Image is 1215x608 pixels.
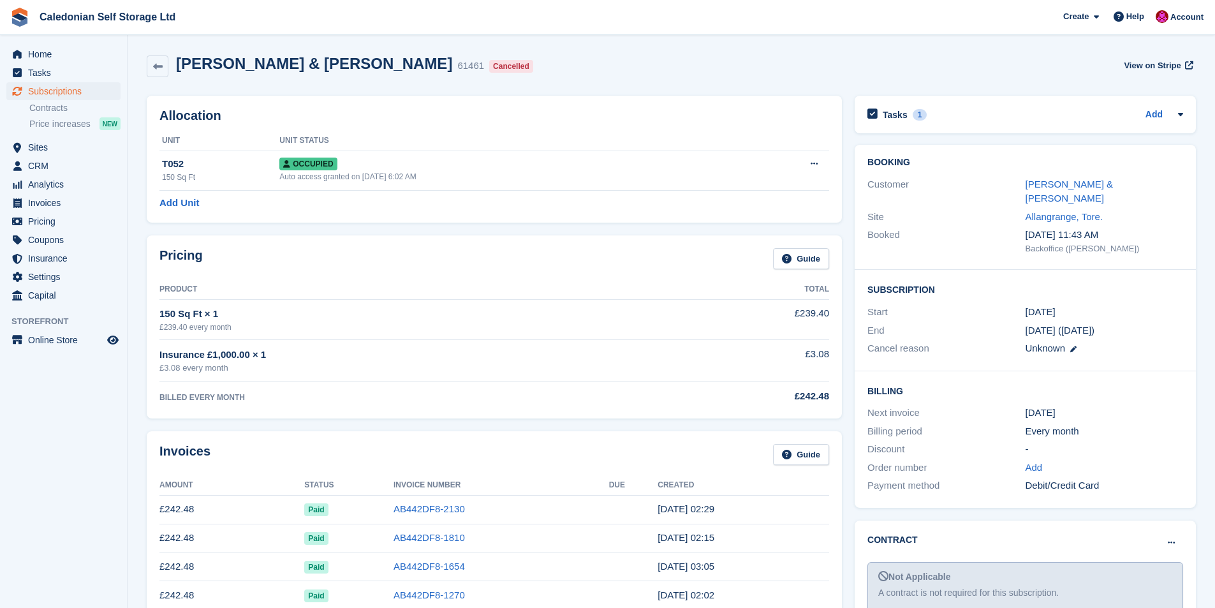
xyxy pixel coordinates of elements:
a: menu [6,64,121,82]
a: menu [6,212,121,230]
span: Storefront [11,315,127,328]
span: Invoices [28,194,105,212]
div: Not Applicable [878,570,1172,584]
div: Payment method [867,478,1025,493]
div: - [1026,442,1183,457]
a: menu [6,286,121,304]
td: £242.48 [159,495,304,524]
div: £242.48 [665,389,829,404]
span: Insurance [28,249,105,267]
a: menu [6,45,121,63]
a: menu [6,268,121,286]
td: £3.08 [665,340,829,382]
span: Paid [304,503,328,516]
div: Site [867,210,1025,225]
span: View on Stripe [1124,59,1181,72]
a: Price increases NEW [29,117,121,131]
span: Paid [304,589,328,602]
span: [DATE] ([DATE]) [1026,325,1095,336]
img: Donald Mathieson [1156,10,1168,23]
div: Billing period [867,424,1025,439]
div: Insurance £1,000.00 × 1 [159,348,665,362]
span: Tasks [28,64,105,82]
div: Cancel reason [867,341,1025,356]
a: Add Unit [159,196,199,211]
div: Order number [867,461,1025,475]
th: Status [304,475,394,496]
a: menu [6,138,121,156]
time: 2025-07-01 01:15:36 UTC [658,532,714,543]
a: menu [6,175,121,193]
time: 2025-08-01 01:29:40 UTC [658,503,714,514]
div: Cancelled [489,60,533,73]
div: T052 [162,157,279,172]
span: Capital [28,286,105,304]
td: £242.48 [159,552,304,581]
th: Created [658,475,829,496]
a: menu [6,249,121,267]
span: Account [1170,11,1204,24]
a: menu [6,82,121,100]
div: 150 Sq Ft × 1 [159,307,665,322]
span: Pricing [28,212,105,230]
a: AB442DF8-1654 [394,561,465,572]
time: 2025-05-01 01:02:45 UTC [658,589,714,600]
a: Add [1026,461,1043,475]
th: Total [665,279,829,300]
div: Auto access granted on [DATE] 6:02 AM [279,171,739,182]
a: menu [6,331,121,349]
div: Debit/Credit Card [1026,478,1183,493]
span: Subscriptions [28,82,105,100]
time: 2024-12-01 01:00:00 UTC [1026,305,1056,320]
h2: [PERSON_NAME] & [PERSON_NAME] [176,55,452,72]
h2: Billing [867,384,1183,397]
div: Customer [867,177,1025,206]
div: BILLED EVERY MONTH [159,392,665,403]
div: [DATE] 11:43 AM [1026,228,1183,242]
span: Help [1126,10,1144,23]
a: AB442DF8-1270 [394,589,465,600]
h2: Invoices [159,444,210,465]
a: menu [6,157,121,175]
th: Unit Status [279,131,739,151]
a: Guide [773,444,829,465]
div: 150 Sq Ft [162,172,279,183]
div: Discount [867,442,1025,457]
span: Paid [304,532,328,545]
div: End [867,323,1025,338]
span: Coupons [28,231,105,249]
a: Preview store [105,332,121,348]
th: Invoice Number [394,475,609,496]
span: Home [28,45,105,63]
th: Unit [159,131,279,151]
a: menu [6,194,121,212]
a: [PERSON_NAME] & [PERSON_NAME] [1026,179,1114,204]
h2: Contract [867,533,918,547]
td: £242.48 [159,524,304,552]
div: A contract is not required for this subscription. [878,586,1172,600]
span: Paid [304,561,328,574]
span: Online Store [28,331,105,349]
span: Sites [28,138,105,156]
div: Booked [867,228,1025,255]
span: Analytics [28,175,105,193]
a: AB442DF8-2130 [394,503,465,514]
img: stora-icon-8386f47178a22dfd0bd8f6a31ec36ba5ce8667c1dd55bd0f319d3a0aa187defe.svg [10,8,29,27]
div: NEW [99,117,121,130]
td: £239.40 [665,299,829,339]
div: 61461 [457,59,484,73]
a: menu [6,231,121,249]
div: Backoffice ([PERSON_NAME]) [1026,242,1183,255]
h2: Tasks [883,109,908,121]
h2: Subscription [867,283,1183,295]
h2: Allocation [159,108,829,123]
span: CRM [28,157,105,175]
div: 1 [913,109,927,121]
th: Product [159,279,665,300]
div: £3.08 every month [159,362,665,374]
div: Every month [1026,424,1183,439]
a: View on Stripe [1119,55,1196,76]
span: Create [1063,10,1089,23]
a: Allangrange, Tore. [1026,211,1103,222]
div: [DATE] [1026,406,1183,420]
